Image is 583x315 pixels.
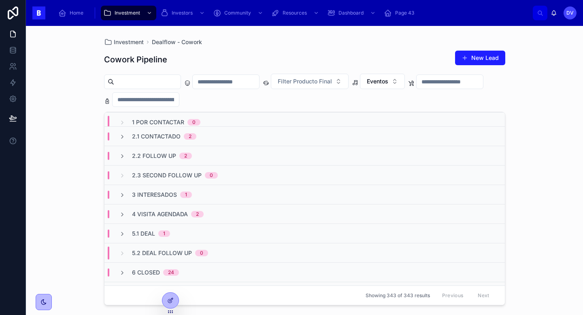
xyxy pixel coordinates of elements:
span: 2.2 Follow Up [132,152,176,160]
div: 0 [200,250,203,256]
div: 1 [163,230,165,237]
span: Investment [115,10,140,16]
a: Investment [104,38,144,46]
span: DV [566,10,574,16]
span: Page 43 [395,10,414,16]
div: 1 [185,192,187,198]
span: 5.1 Deal [132,230,155,238]
div: 24 [168,269,174,276]
span: 6 Closed [132,268,160,277]
span: Resources [283,10,307,16]
a: Resources [269,6,323,20]
a: Home [56,6,89,20]
div: 2 [189,133,191,140]
div: scrollable content [52,4,533,22]
span: 1 Por Contactar [132,118,184,126]
span: Showing 343 of 343 results [366,292,430,299]
span: 5.2 Deal Follow Up [132,249,192,257]
h1: Cowork Pipeline [104,54,167,65]
a: Dashboard [325,6,380,20]
span: 3 Interesados [132,191,177,199]
span: Filter Producto Final [278,77,332,85]
span: 2.1 Contactado [132,132,181,140]
div: 0 [192,119,196,126]
button: Select Button [271,74,349,89]
span: Eventos [367,77,388,85]
span: Investors [172,10,193,16]
span: 4 Visita Agendada [132,210,188,218]
span: 2.3 Second Follow Up [132,171,202,179]
span: Investment [114,38,144,46]
a: Investors [158,6,209,20]
a: Page 43 [381,6,420,20]
span: Dashboard [338,10,364,16]
button: New Lead [455,51,505,65]
div: 0 [210,172,213,179]
span: Community [224,10,251,16]
span: Home [70,10,83,16]
a: Dealflow - Cowork [152,38,202,46]
a: Community [211,6,267,20]
a: Investment [101,6,156,20]
div: 2 [184,153,187,159]
div: 2 [196,211,199,217]
button: Select Button [360,74,405,89]
img: App logo [32,6,45,19]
